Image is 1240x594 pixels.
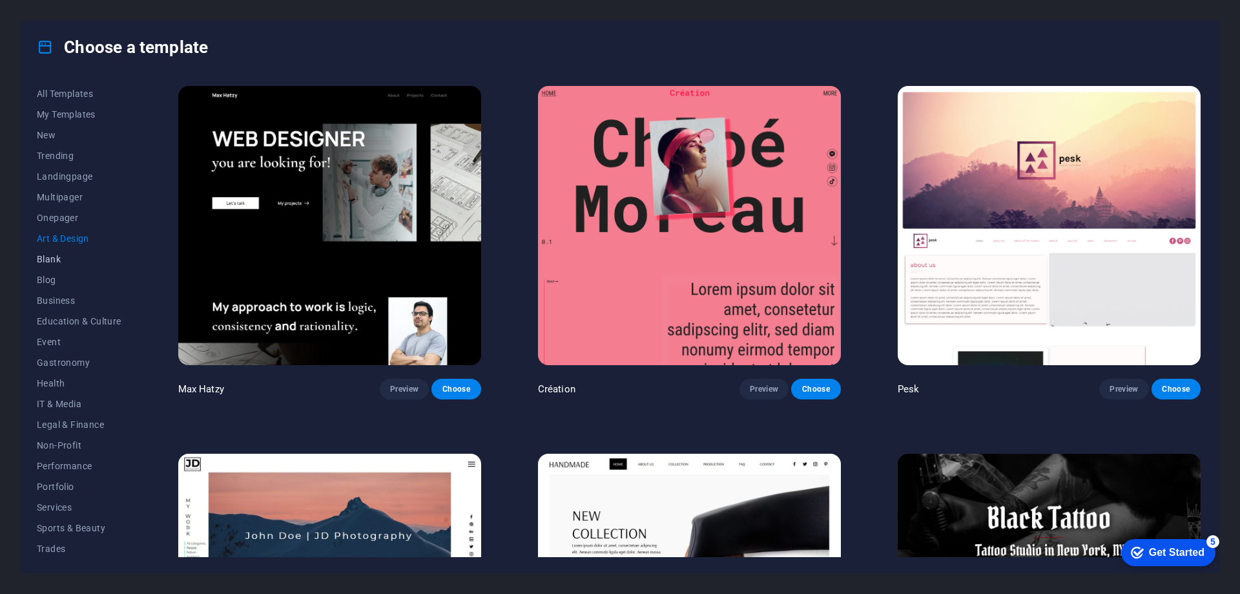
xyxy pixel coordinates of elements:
button: All Templates [37,83,121,104]
button: Trending [37,145,121,166]
button: Multipager [37,187,121,207]
span: Choose [1162,384,1190,394]
span: Legal & Finance [37,419,121,430]
span: Performance [37,461,121,471]
span: Preview [750,384,778,394]
img: Pesk [898,86,1201,365]
span: Landingpage [37,171,121,182]
button: My Templates [37,104,121,125]
span: My Templates [37,109,121,120]
button: Choose [1152,379,1201,399]
button: Onepager [37,207,121,228]
span: Multipager [37,192,121,202]
span: IT & Media [37,399,121,409]
button: Sports & Beauty [37,518,121,538]
span: Gastronomy [37,357,121,368]
span: Art & Design [37,233,121,244]
span: Onepager [37,213,121,223]
span: Non-Profit [37,440,121,451]
p: Pesk [898,383,920,396]
button: Gastronomy [37,352,121,373]
button: Education & Culture [37,311,121,332]
img: Création [538,86,841,365]
span: Trending [37,151,121,161]
span: Sports & Beauty [37,523,121,533]
button: Landingpage [37,166,121,187]
span: Preview [1110,384,1138,394]
button: Business [37,290,121,311]
button: Preview [380,379,429,399]
span: Blank [37,254,121,264]
span: Business [37,295,121,306]
span: Choose [801,384,830,394]
button: Blank [37,249,121,270]
span: Event [37,337,121,347]
button: Services [37,497,121,518]
div: 5 [96,3,108,16]
span: Blog [37,275,121,285]
span: Services [37,502,121,513]
button: Portfolio [37,476,121,497]
span: Choose [442,384,470,394]
button: Art & Design [37,228,121,249]
span: Preview [390,384,418,394]
button: Event [37,332,121,352]
div: Get Started [38,14,94,26]
button: Legal & Finance [37,414,121,435]
h4: Choose a template [37,37,208,58]
span: All Templates [37,89,121,99]
button: Choose [431,379,480,399]
p: Max Hatzy [178,383,224,396]
button: Preview [739,379,789,399]
span: Education & Culture [37,316,121,326]
span: New [37,130,121,140]
button: New [37,125,121,145]
button: Choose [791,379,840,399]
span: Health [37,378,121,388]
div: Get Started 5 items remaining, 0% complete [10,6,105,34]
img: Max Hatzy [178,86,481,365]
button: Trades [37,538,121,559]
button: Non-Profit [37,435,121,456]
button: Preview [1099,379,1148,399]
button: Performance [37,456,121,476]
p: Création [538,383,575,396]
span: Trades [37,544,121,554]
span: Portfolio [37,482,121,492]
button: IT & Media [37,394,121,414]
button: Blog [37,270,121,290]
button: Health [37,373,121,394]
